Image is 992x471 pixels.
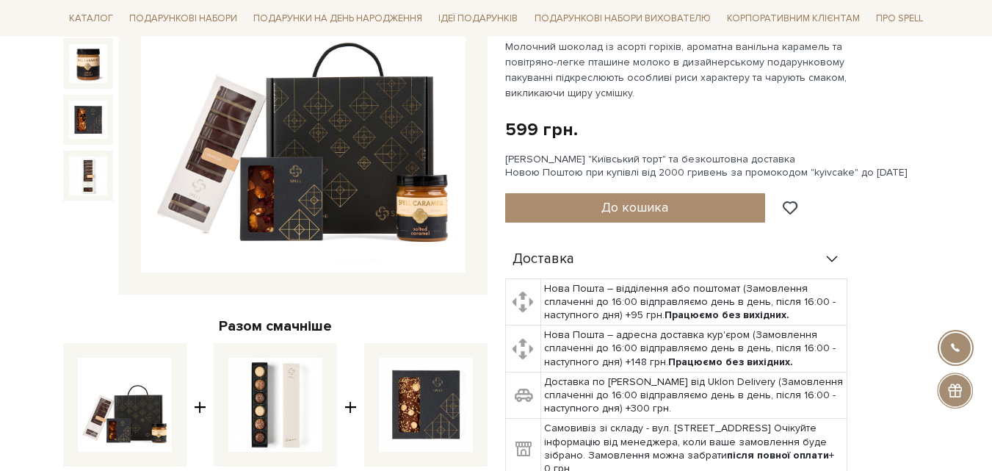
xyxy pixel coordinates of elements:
a: Каталог [63,7,119,30]
img: Подарунок Шоколадний комплімент [69,101,107,139]
a: Подарункові набори [123,7,243,30]
span: Доставка [513,253,574,266]
img: Набір цукерок Побачення наосліп [228,358,322,452]
td: Доставка по [PERSON_NAME] від Uklon Delivery (Замовлення сплаченні до 16:00 відправляємо день в д... [540,372,847,419]
a: Подарунки на День народження [247,7,428,30]
a: Корпоративним клієнтам [721,6,866,31]
img: Подарунок Шоколадний комплімент [78,358,172,452]
div: Разом смачніше [63,317,488,336]
button: До кошика [505,193,766,223]
div: 599 грн. [505,118,578,141]
img: Подарунок Шоколадний комплімент [69,44,107,82]
div: [PERSON_NAME] "Київський торт" та безкоштовна доставка Новою Поштою при купівлі від 2000 гривень ... [505,153,930,179]
img: Подарунок Шоколадний комплімент [69,157,107,195]
b: Працюємо без вихідних. [668,356,793,368]
span: До кошика [601,199,668,215]
td: Нова Пошта – відділення або поштомат (Замовлення сплаченні до 16:00 відправляємо день в день, піс... [540,278,847,326]
a: Про Spell [870,7,929,30]
a: Ідеї подарунків [432,7,524,30]
b: після повної оплати [727,449,829,461]
td: Нова Пошта – адресна доставка кур'єром (Замовлення сплаченні до 16:00 відправляємо день в день, п... [540,326,847,373]
img: Молочний шоколад з солоною карамеллю [379,358,473,452]
b: Працюємо без вихідних. [665,309,789,321]
a: Подарункові набори вихователю [529,6,717,31]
